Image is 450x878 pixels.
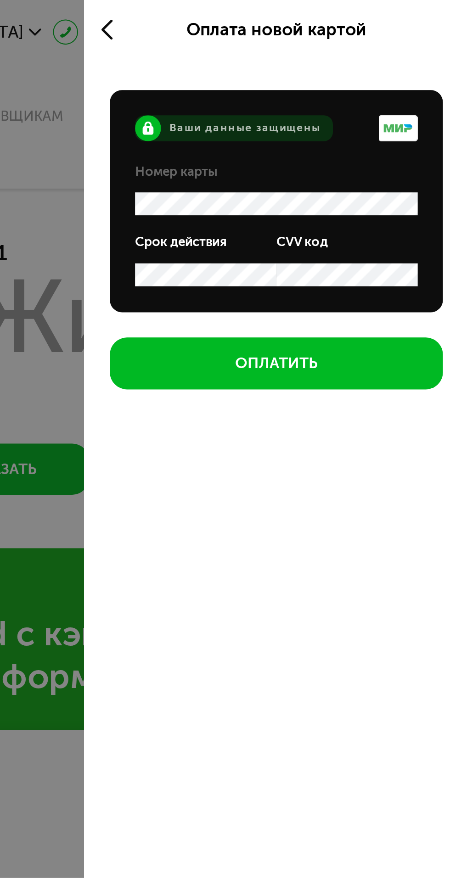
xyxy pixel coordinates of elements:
[280,11,388,24] span: Оплата новой картой
[249,98,298,108] span: Номер карты
[234,203,435,234] button: Оплатить
[334,140,365,150] span: CVV код
[270,73,361,81] span: Ваши данные защищены
[309,212,359,225] div: Оплатить
[249,140,304,150] span: Срок действия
